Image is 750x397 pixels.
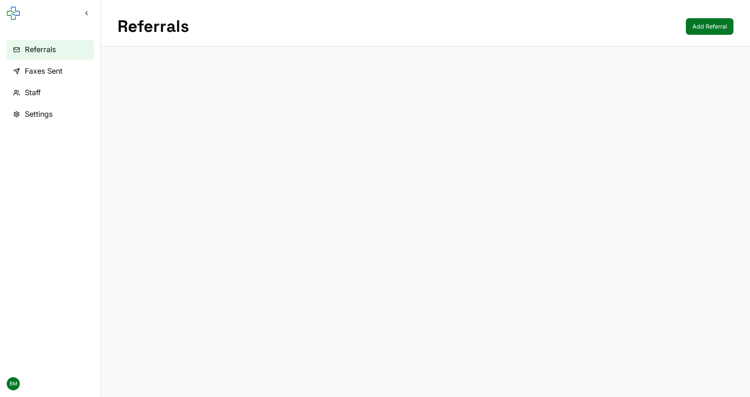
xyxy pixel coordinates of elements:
span: Settings [25,108,53,120]
a: Settings [7,104,94,124]
a: Referrals [7,40,94,60]
button: Collapse sidebar [79,6,94,21]
a: Add Referral [686,18,733,35]
span: BM [7,377,20,390]
h1: Referrals [118,17,189,36]
span: Referrals [25,44,56,55]
a: Staff [7,83,94,103]
a: Faxes Sent [7,61,94,81]
span: Faxes Sent [25,65,62,77]
span: Staff [25,87,41,99]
